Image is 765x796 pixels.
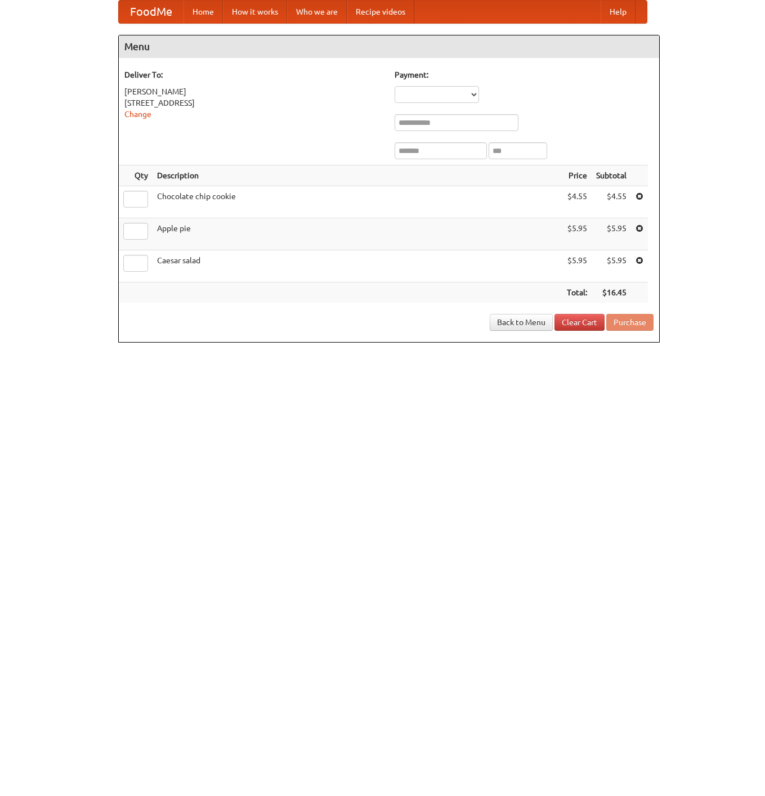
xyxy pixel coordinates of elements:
[592,218,631,250] td: $5.95
[287,1,347,23] a: Who we are
[395,69,654,80] h5: Payment:
[153,218,562,250] td: Apple pie
[119,1,184,23] a: FoodMe
[223,1,287,23] a: How it works
[592,165,631,186] th: Subtotal
[347,1,414,23] a: Recipe videos
[562,165,592,186] th: Price
[124,110,151,119] a: Change
[592,186,631,218] td: $4.55
[592,282,631,303] th: $16.45
[124,69,383,80] h5: Deliver To:
[606,314,654,331] button: Purchase
[562,218,592,250] td: $5.95
[601,1,636,23] a: Help
[562,186,592,218] td: $4.55
[124,97,383,109] div: [STREET_ADDRESS]
[153,250,562,282] td: Caesar salad
[554,314,605,331] a: Clear Cart
[119,35,659,58] h4: Menu
[184,1,223,23] a: Home
[562,282,592,303] th: Total:
[490,314,553,331] a: Back to Menu
[153,165,562,186] th: Description
[119,165,153,186] th: Qty
[592,250,631,282] td: $5.95
[562,250,592,282] td: $5.95
[153,186,562,218] td: Chocolate chip cookie
[124,86,383,97] div: [PERSON_NAME]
